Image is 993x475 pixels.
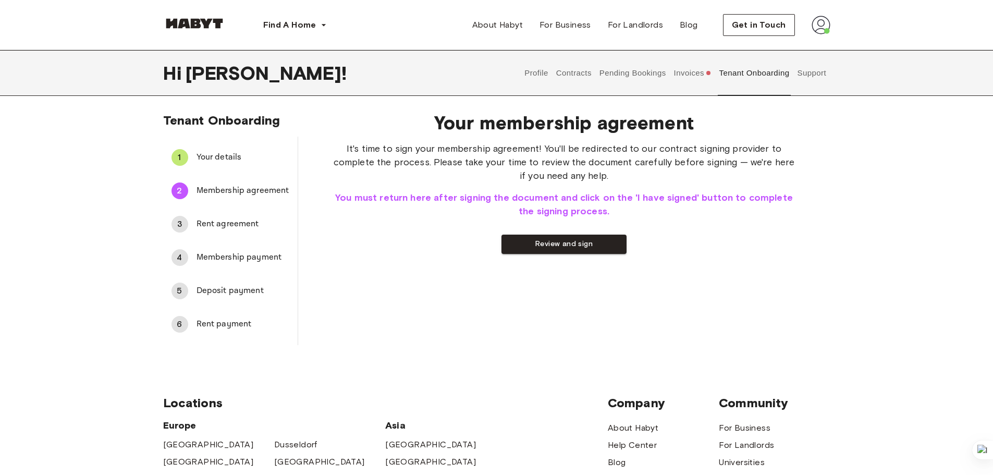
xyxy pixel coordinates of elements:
[163,212,298,237] div: 3Rent agreement
[719,422,770,434] a: For Business
[531,15,599,35] a: For Business
[385,419,496,432] span: Asia
[719,395,830,411] span: Community
[732,19,786,31] span: Get in Touch
[723,14,795,36] button: Get in Touch
[163,278,298,303] div: 5Deposit payment
[385,456,476,468] a: [GEOGRAPHIC_DATA]
[163,312,298,337] div: 6Rent payment
[171,149,188,166] div: 1
[197,151,289,164] span: Your details
[521,50,830,96] div: user profile tabs
[171,283,188,299] div: 5
[163,178,298,203] div: 2Membership agreement
[171,216,188,233] div: 3
[163,395,608,411] span: Locations
[197,185,289,197] span: Membership agreement
[163,245,298,270] div: 4Membership payment
[680,19,698,31] span: Blog
[672,50,713,96] button: Invoices
[197,218,289,230] span: Rent agreement
[332,191,797,218] span: You must return here after signing the document and click on the 'I have signed' button to comple...
[163,18,226,29] img: Habyt
[608,456,626,469] a: Blog
[274,456,365,468] a: [GEOGRAPHIC_DATA]
[171,249,188,266] div: 4
[197,285,289,297] span: Deposit payment
[608,395,719,411] span: Company
[796,50,828,96] button: Support
[163,419,386,432] span: Europe
[671,15,706,35] a: Blog
[555,50,593,96] button: Contracts
[523,50,550,96] button: Profile
[163,439,254,451] a: [GEOGRAPHIC_DATA]
[718,50,791,96] button: Tenant Onboarding
[719,456,765,469] a: Universities
[163,456,254,468] a: [GEOGRAPHIC_DATA]
[599,15,671,35] a: For Landlords
[332,142,797,182] span: It's time to sign your membership agreement! You'll be redirected to our contract signing provide...
[332,112,797,133] span: Your membership agreement
[608,19,663,31] span: For Landlords
[255,15,335,35] button: Find A Home
[171,182,188,199] div: 2
[501,235,627,254] button: Review and sign
[472,19,523,31] span: About Habyt
[263,19,316,31] span: Find A Home
[719,439,774,452] a: For Landlords
[608,439,657,452] a: Help Center
[598,50,667,96] button: Pending Bookings
[163,145,298,170] div: 1Your details
[812,16,830,34] img: avatar
[540,19,591,31] span: For Business
[163,113,280,128] span: Tenant Onboarding
[464,15,531,35] a: About Habyt
[608,422,658,434] a: About Habyt
[274,439,317,451] a: Dusseldorf
[163,62,186,84] span: Hi
[385,439,476,451] a: [GEOGRAPHIC_DATA]
[186,62,347,84] span: [PERSON_NAME] !
[197,251,289,264] span: Membership payment
[197,318,289,331] span: Rent payment
[171,316,188,333] div: 6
